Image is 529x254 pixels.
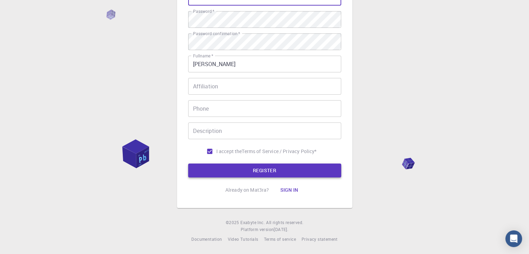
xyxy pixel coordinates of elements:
[242,148,316,155] p: Terms of Service / Privacy Policy *
[302,236,338,243] a: Privacy statement
[226,219,240,226] span: © 2025
[193,8,214,14] label: Password
[240,219,265,226] a: Exabyte Inc.
[241,226,274,233] span: Platform version
[240,220,265,225] span: Exabyte Inc.
[227,236,258,242] span: Video Tutorials
[216,148,242,155] span: I accept the
[274,183,304,197] button: Sign in
[193,53,213,59] label: Fullname
[191,236,222,243] a: Documentation
[302,236,338,242] span: Privacy statement
[227,236,258,243] a: Video Tutorials
[274,226,288,233] a: [DATE].
[191,236,222,242] span: Documentation
[225,186,269,193] p: Already on Mat3ra?
[264,236,296,243] a: Terms of service
[264,236,296,242] span: Terms of service
[193,31,240,37] label: Password confirmation
[188,164,341,177] button: REGISTER
[266,219,303,226] span: All rights reserved.
[505,230,522,247] div: Open Intercom Messenger
[242,148,316,155] a: Terms of Service / Privacy Policy*
[274,227,288,232] span: [DATE] .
